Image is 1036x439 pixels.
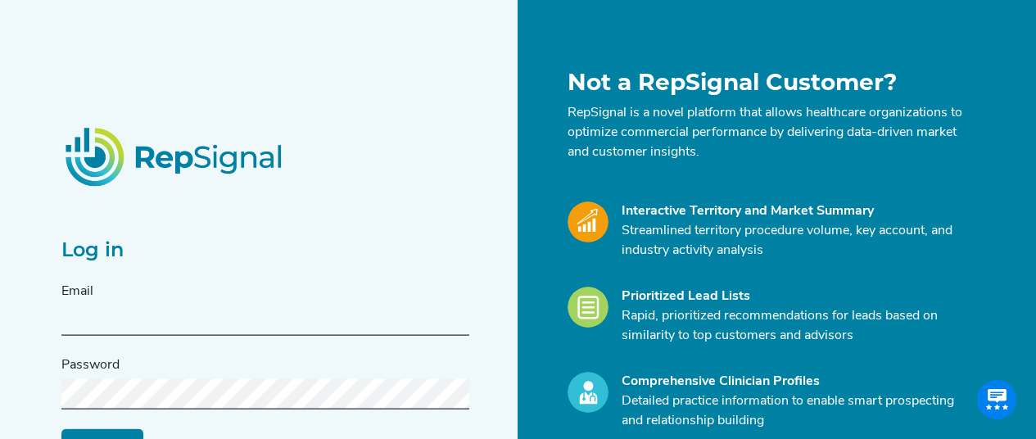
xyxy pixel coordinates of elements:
[568,201,608,242] img: Market_Icon.a700a4ad.svg
[622,221,966,260] p: Streamlined territory procedure volume, key account, and industry activity analysis
[622,306,966,346] p: Rapid, prioritized recommendations for leads based on similarity to top customers and advisors
[622,287,966,306] div: Prioritized Lead Lists
[568,103,966,162] p: RepSignal is a novel platform that allows healthcare organizations to optimize commercial perform...
[568,287,608,328] img: Leads_Icon.28e8c528.svg
[61,238,469,262] h2: Log in
[61,282,93,301] label: Email
[568,372,608,413] img: Profile_Icon.739e2aba.svg
[622,201,966,221] div: Interactive Territory and Market Summary
[45,107,305,206] img: RepSignalLogo.20539ed3.png
[568,69,966,97] h1: Not a RepSignal Customer?
[622,372,966,391] div: Comprehensive Clinician Profiles
[622,391,966,431] p: Detailed practice information to enable smart prospecting and relationship building
[61,355,120,375] label: Password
